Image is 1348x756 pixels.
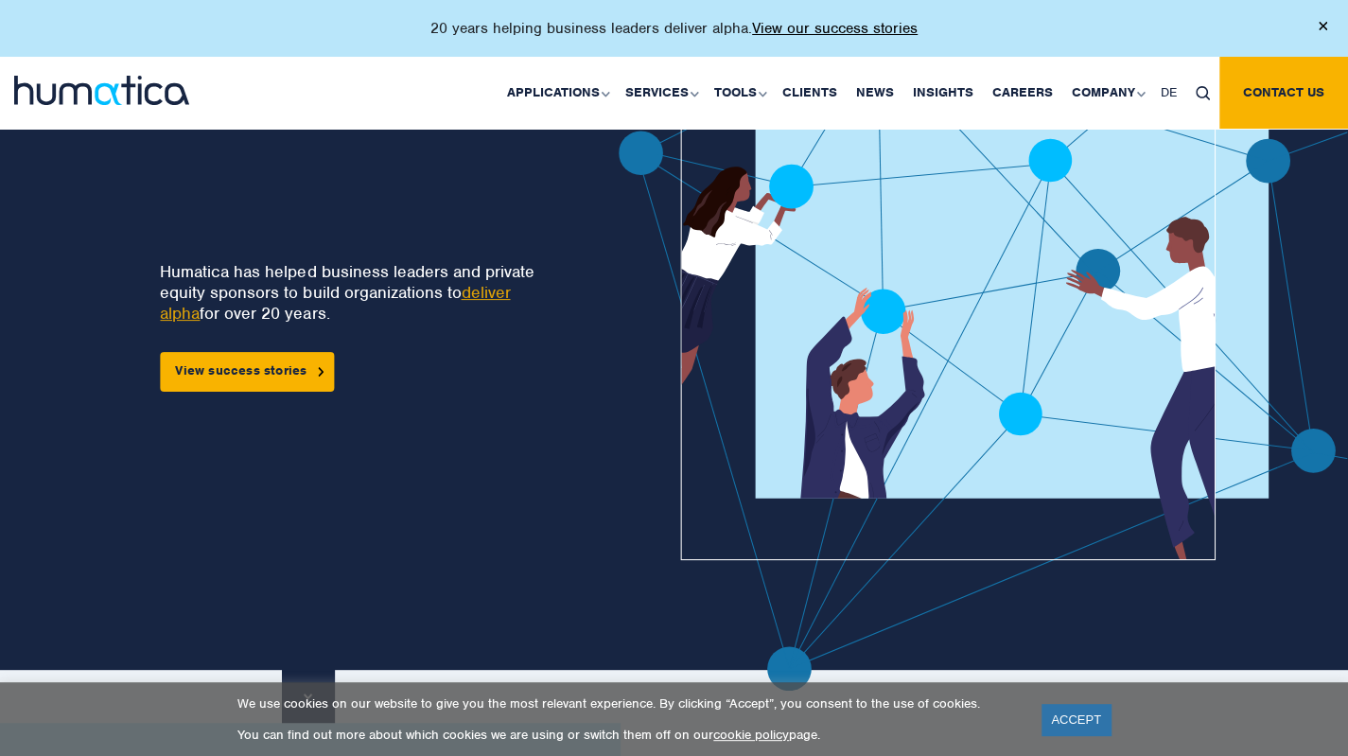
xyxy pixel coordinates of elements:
[160,352,334,392] a: View success stories
[498,57,616,129] a: Applications
[752,19,918,38] a: View our success stories
[14,76,189,105] img: logo
[237,695,1018,712] p: We use cookies on our website to give you the most relevant experience. By clicking “Accept”, you...
[616,57,705,129] a: Services
[237,727,1018,743] p: You can find out more about which cookies we are using or switch them off on our page.
[160,261,554,324] p: Humatica has helped business leaders and private equity sponsors to build organizations to for ov...
[1062,57,1151,129] a: Company
[773,57,847,129] a: Clients
[430,19,918,38] p: 20 years helping business leaders deliver alpha.
[1151,57,1186,129] a: DE
[983,57,1062,129] a: Careers
[319,367,324,376] img: arrowicon
[713,727,789,743] a: cookie policy
[1161,84,1177,100] span: DE
[903,57,983,129] a: Insights
[1196,86,1210,100] img: search_icon
[705,57,773,129] a: Tools
[1219,57,1348,129] a: Contact us
[1042,704,1111,735] a: ACCEPT
[160,282,510,324] a: deliver alpha
[847,57,903,129] a: News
